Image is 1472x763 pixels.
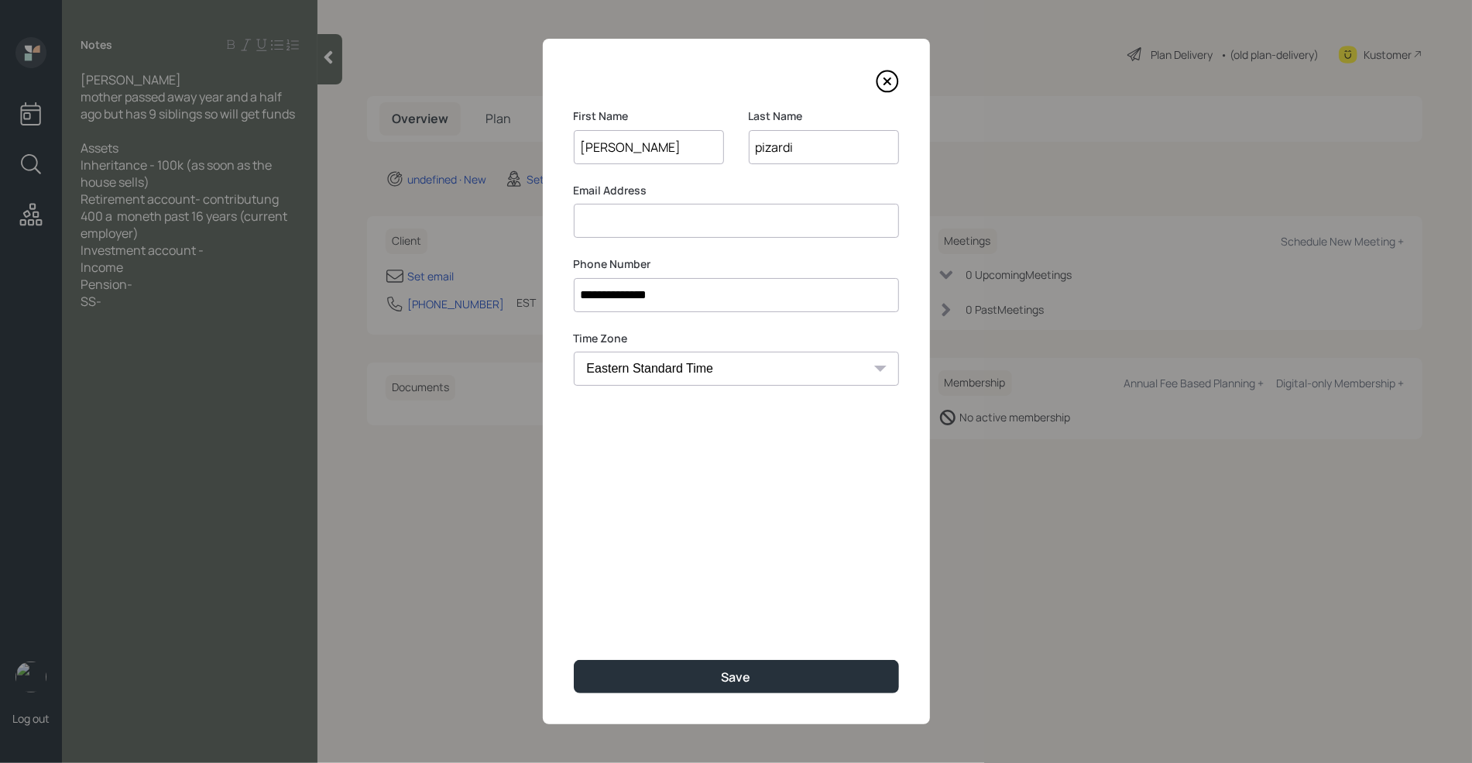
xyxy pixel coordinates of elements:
[574,108,724,124] label: First Name
[574,331,899,346] label: Time Zone
[749,108,899,124] label: Last Name
[722,668,751,686] div: Save
[574,183,899,198] label: Email Address
[574,660,899,693] button: Save
[574,256,899,272] label: Phone Number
